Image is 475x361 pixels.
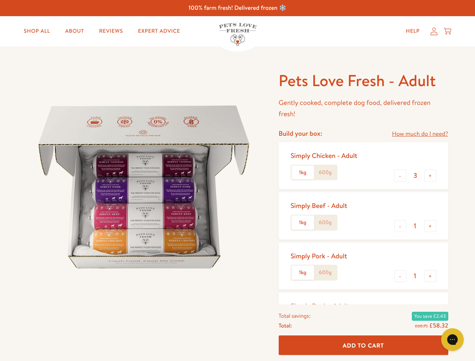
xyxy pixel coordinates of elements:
[429,321,448,329] span: £58.32
[132,24,186,39] a: Expert Advice
[291,302,349,310] div: Simply Duck - Adult
[279,320,292,330] span: Total:
[279,70,448,91] h1: Pets Love Fresh - Adult
[394,170,406,182] button: -
[291,215,314,230] label: 1kg
[279,335,448,355] button: Add To Cart
[291,252,347,260] div: Simply Pork - Adult
[394,220,406,232] button: -
[93,24,129,39] a: Reviews
[424,270,436,282] button: +
[394,270,406,282] button: -
[291,151,357,160] div: Simply Chicken - Adult
[279,311,311,320] span: Total savings:
[343,341,384,349] span: Add To Cart
[18,24,56,39] a: Shop All
[424,170,436,182] button: +
[291,201,348,210] div: Simply Beef - Adult
[412,311,448,320] span: You save £2.43
[424,220,436,232] button: +
[291,265,314,280] label: 1kg
[291,165,314,180] label: 1kg
[279,129,322,138] h4: Build your box:
[314,215,337,230] label: 600g
[437,326,467,353] iframe: Gorgias live chat messenger
[400,24,426,39] a: Help
[219,23,256,46] img: Pets Love Fresh
[314,265,337,280] label: 600g
[59,24,90,39] a: About
[27,70,261,304] img: Pets Love Fresh - Adult
[415,323,428,329] s: £60.75
[314,165,337,180] label: 600g
[392,129,448,139] a: How much do I need?
[279,97,448,120] p: Gently cooked, complete dog food, delivered frozen fresh!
